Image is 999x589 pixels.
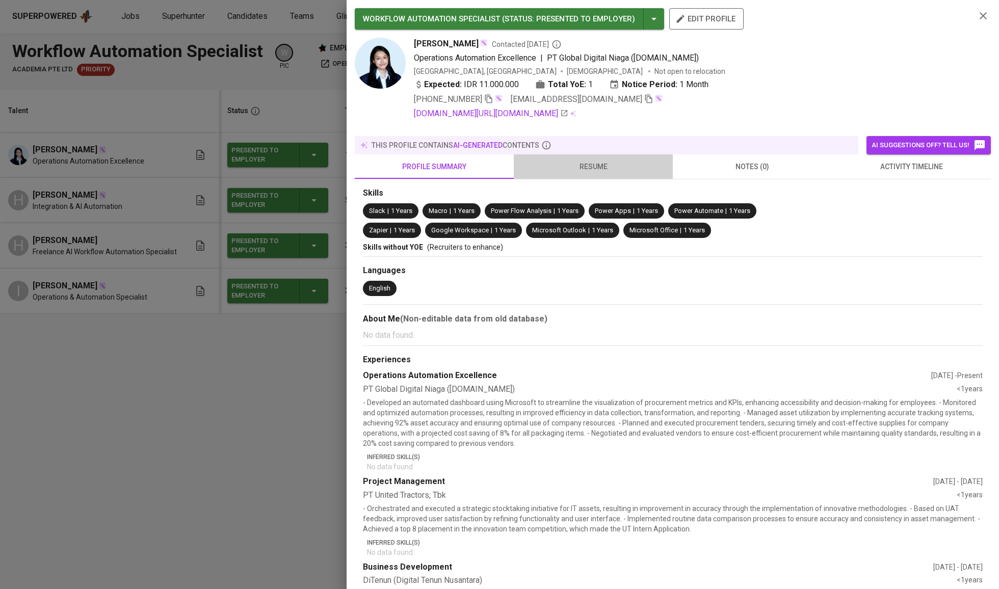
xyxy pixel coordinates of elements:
[669,8,744,30] button: edit profile
[414,53,536,63] span: Operations Automation Excellence
[588,78,593,91] span: 1
[387,206,389,216] span: |
[367,452,983,462] p: Inferred Skill(s)
[414,94,482,104] span: [PHONE_NUMBER]
[363,561,933,573] div: Business Development
[957,575,983,586] div: <1 years
[363,490,957,501] div: PT United Tractors, Tbk
[933,562,983,572] div: [DATE] - [DATE]
[872,139,986,151] span: AI suggestions off? Tell us!
[592,226,613,234] span: 1 Years
[548,78,586,91] b: Total YoE:
[363,265,983,277] div: Languages
[450,206,451,216] span: |
[480,39,488,47] img: magic_wand.svg
[729,207,750,215] span: 1 Years
[363,370,931,382] div: Operations Automation Excellence
[957,490,983,501] div: <1 years
[637,207,658,215] span: 1 Years
[363,188,983,199] div: Skills
[595,207,631,215] span: Power Apps
[355,38,406,89] img: 81058faccd849857c829148aa2ee2397.png
[502,14,635,23] span: ( STATUS : Presented to Employer )
[547,53,699,63] span: PT Global Digital Niaga ([DOMAIN_NAME])
[492,39,562,49] span: Contacted [DATE]
[363,575,957,586] div: DiTenun (Digital Tenun Nusantara)
[491,207,551,215] span: Power Flow Analysis
[369,207,385,215] span: Slack
[363,476,933,488] div: Project Management
[931,370,983,381] div: [DATE] - Present
[414,108,568,120] a: [DOMAIN_NAME][URL][DOMAIN_NAME]
[363,503,983,534] p: - Orchestrated and executed a strategic stocktaking initiative for IT assets, resulting in improv...
[367,547,983,557] p: No data found.
[427,243,503,251] span: (Recruiters to enhance)
[520,160,667,173] span: resume
[957,384,983,395] div: <1 years
[453,141,503,149] span: AI-generated
[363,14,500,23] span: WORKFLOW AUTOMATION SPECIALIST
[400,314,547,324] b: (Non-editable data from old database)
[414,78,519,91] div: IDR 11.000.000
[557,207,579,215] span: 1 Years
[414,38,479,50] span: [PERSON_NAME]
[390,226,391,235] span: |
[683,226,705,234] span: 1 Years
[491,226,492,235] span: |
[567,66,644,76] span: [DEMOGRAPHIC_DATA]
[391,207,412,215] span: 1 Years
[363,397,983,448] p: - Developed an automated dashboard using Microsoft to streamline the visualization of procurement...
[680,226,681,235] span: |
[429,207,448,215] span: Macro
[551,39,562,49] svg: By Batam recruiter
[367,462,983,472] p: No data found.
[679,160,826,173] span: notes (0)
[355,8,664,30] button: WORKFLOW AUTOMATION SPECIALIST (STATUS: Presented to Employer)
[532,226,586,234] span: Microsoft Outlook
[431,226,489,234] span: Google Workspace
[393,226,415,234] span: 1 Years
[609,78,708,91] div: 1 Month
[361,160,508,173] span: profile summary
[414,66,557,76] div: [GEOGRAPHIC_DATA], [GEOGRAPHIC_DATA]
[369,284,390,293] div: English
[654,66,725,76] p: Not open to relocation
[511,94,642,104] span: [EMAIL_ADDRESS][DOMAIN_NAME]
[669,14,744,22] a: edit profile
[424,78,462,91] b: Expected:
[725,206,727,216] span: |
[369,226,388,234] span: Zapier
[494,94,503,102] img: magic_wand.svg
[933,476,983,487] div: [DATE] - [DATE]
[363,354,983,366] div: Experiences
[363,384,957,395] div: PT Global Digital Niaga ([DOMAIN_NAME])
[866,136,991,154] button: AI suggestions off? Tell us!
[677,12,735,25] span: edit profile
[372,140,539,150] p: this profile contains contents
[453,207,475,215] span: 1 Years
[629,226,678,234] span: Microsoft Office
[494,226,516,234] span: 1 Years
[363,329,983,341] p: No data found.
[622,78,677,91] b: Notice Period:
[367,538,983,547] p: Inferred Skill(s)
[363,243,423,251] span: Skills without YOE
[654,94,663,102] img: magic_wand.svg
[363,313,983,325] div: About Me
[540,52,543,64] span: |
[838,160,985,173] span: activity timeline
[554,206,555,216] span: |
[588,226,590,235] span: |
[633,206,635,216] span: |
[674,207,723,215] span: Power Automate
